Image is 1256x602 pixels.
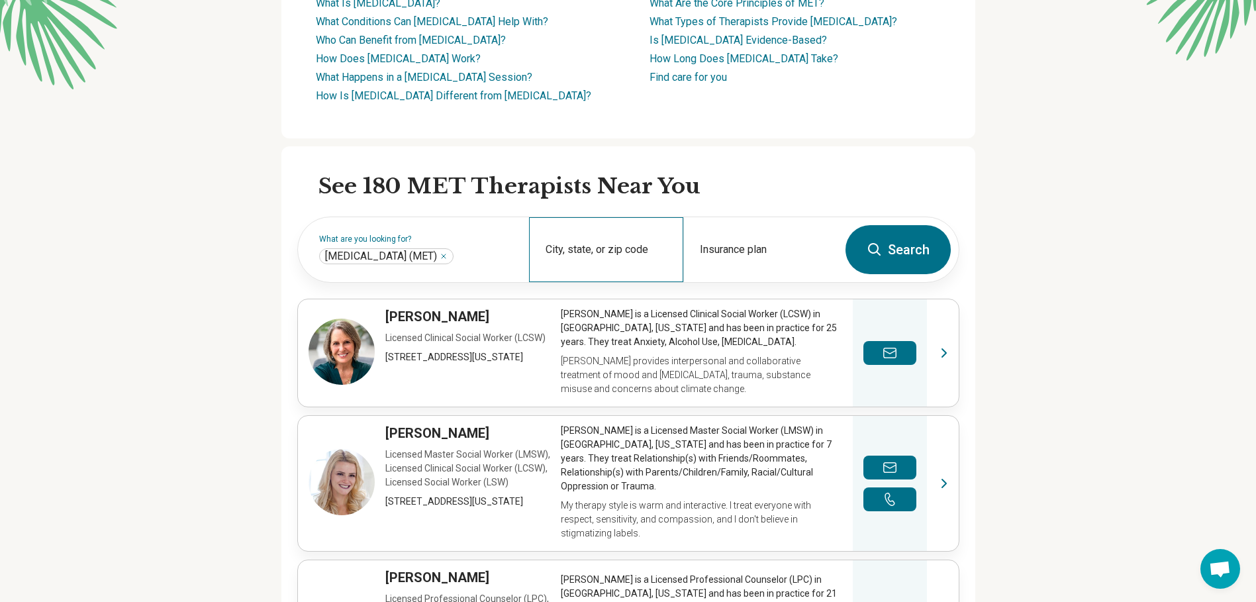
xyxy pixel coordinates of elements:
label: What are you looking for? [319,235,513,243]
a: What Conditions Can [MEDICAL_DATA] Help With? [316,15,548,28]
a: How Does [MEDICAL_DATA] Work? [316,52,481,65]
a: Is [MEDICAL_DATA] Evidence-Based? [650,34,827,46]
a: Find care for you [650,71,727,83]
a: How Long Does [MEDICAL_DATA] Take? [650,52,838,65]
h2: See 180 MET Therapists Near You [318,173,959,201]
a: Who Can Benefit from [MEDICAL_DATA]? [316,34,506,46]
button: Motivational Enhancement Therapy (MET) [440,252,448,260]
button: Search [845,225,951,274]
button: Make a phone call [863,487,916,511]
a: What Types of Therapists Provide [MEDICAL_DATA]? [650,15,897,28]
div: Open chat [1200,549,1240,589]
button: Send a message [863,456,916,479]
span: [MEDICAL_DATA] (MET) [325,250,437,263]
button: Send a message [863,341,916,365]
div: Motivational Enhancement Therapy (MET) [319,248,454,264]
a: What Happens in a [MEDICAL_DATA] Session? [316,71,532,83]
a: How Is [MEDICAL_DATA] Different from [MEDICAL_DATA]? [316,89,591,102]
